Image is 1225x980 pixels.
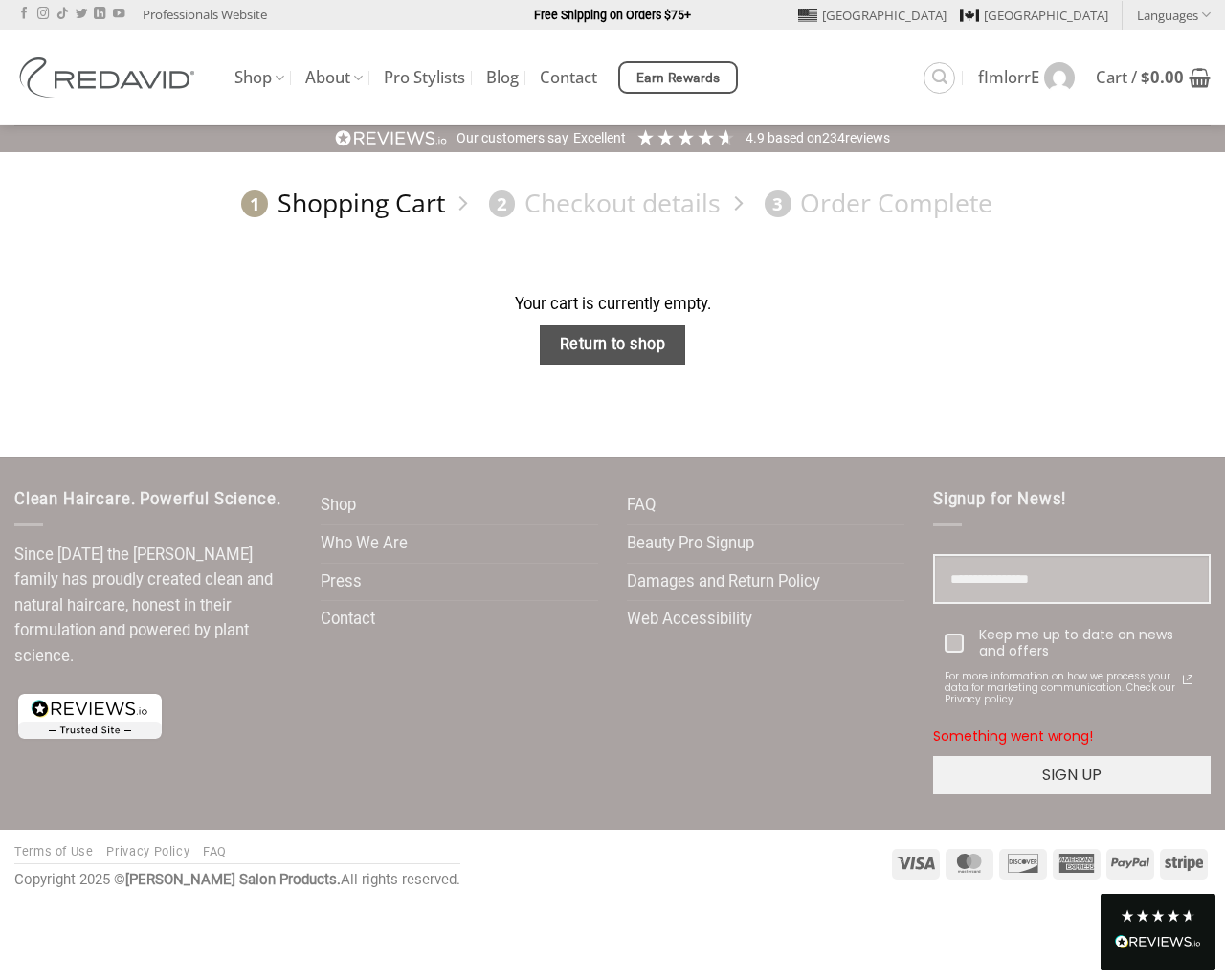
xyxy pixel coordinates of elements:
a: Shop [321,487,356,524]
span: Cart / [1096,70,1184,85]
svg: link icon [1176,668,1199,691]
strong: Free Shipping on Orders $75+ [534,8,691,22]
div: Excellent [573,129,626,148]
span: Based on [768,130,822,145]
div: 4.91 Stars [635,127,736,147]
a: Web Accessibility [627,601,752,638]
a: Earn Rewards [618,61,738,94]
a: Pro Stylists [384,60,465,95]
img: reviews-trust-logo-1.png [14,690,166,743]
input: Email field [933,554,1211,605]
a: Languages [1137,1,1211,29]
span: $ [1141,66,1150,88]
a: Privacy Policy [106,844,189,858]
div: Your cart is currently empty. [14,292,1211,318]
nav: Checkout steps [14,172,1211,234]
span: 234 [822,130,845,145]
a: Follow on LinkedIn [94,8,105,21]
a: Press [321,564,362,601]
a: Read our Privacy Policy [1176,668,1199,691]
div: Payment icons [889,846,1211,880]
span: Signup for News! [933,490,1066,508]
a: About [305,59,363,97]
span: fImlorrE [978,70,1039,85]
img: REDAVID Salon Products | United States [14,57,206,98]
div: Something went wrong! [933,717,1211,756]
a: Return to shop [540,325,685,365]
span: reviews [845,130,890,145]
div: Keep me up to date on news and offers [979,627,1199,659]
a: fImlorrE [978,53,1075,102]
span: For more information on how we process your data for marketing communication. Check our Privacy p... [945,671,1176,705]
a: Follow on TikTok [56,8,68,21]
div: Read All Reviews [1101,894,1215,970]
button: SIGN UP [933,756,1211,794]
a: Follow on Instagram [37,8,49,21]
a: Follow on YouTube [113,8,124,21]
a: Blog [486,60,519,95]
strong: [PERSON_NAME] Salon Products. [125,871,341,888]
a: FAQ [203,844,227,858]
div: Copyright 2025 © All rights reserved. [14,869,460,892]
a: [GEOGRAPHIC_DATA] [960,1,1108,30]
a: Contact [540,60,597,95]
bdi: 0.00 [1141,66,1184,88]
a: View cart [1096,56,1211,99]
a: [GEOGRAPHIC_DATA] [798,1,947,30]
span: 1 [241,190,268,217]
span: Earn Rewards [636,68,721,89]
a: 2Checkout details [479,187,721,220]
a: Who We Are [321,525,408,563]
span: Clean Haircare. Powerful Science. [14,490,280,508]
img: REVIEWS.io [335,129,448,147]
div: Our customers say [457,129,568,148]
a: Contact [321,601,375,638]
p: Since [DATE] the [PERSON_NAME] family has proudly created clean and natural haircare, honest in t... [14,543,292,670]
a: FAQ [627,487,656,524]
a: Follow on Facebook [18,8,30,21]
a: 1Shopping Cart [233,187,445,220]
img: REVIEWS.io [1115,935,1201,948]
a: Damages and Return Policy [627,564,820,601]
div: 4.8 Stars [1120,908,1196,924]
a: Shop [234,59,284,97]
span: 2 [489,190,516,217]
div: Read All Reviews [1115,931,1201,956]
a: Search [924,62,955,94]
a: Beauty Pro Signup [627,525,754,563]
a: Follow on Twitter [76,8,87,21]
a: Terms of Use [14,844,94,858]
span: 4.9 [746,130,768,145]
